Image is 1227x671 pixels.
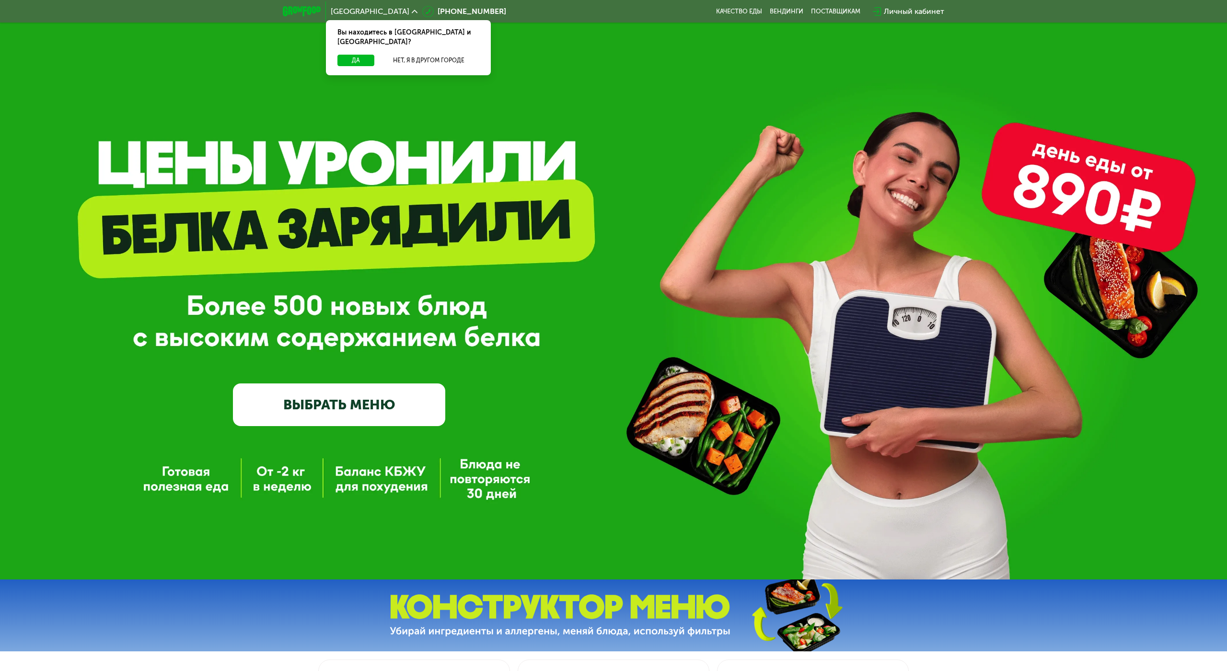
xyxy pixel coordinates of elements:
[770,8,803,15] a: Вендинги
[716,8,762,15] a: Качество еды
[811,8,860,15] div: поставщикам
[422,6,506,17] a: [PHONE_NUMBER]
[337,55,374,66] button: Да
[331,8,409,15] span: [GEOGRAPHIC_DATA]
[326,20,491,55] div: Вы находитесь в [GEOGRAPHIC_DATA] и [GEOGRAPHIC_DATA]?
[233,383,445,426] a: ВЫБРАТЬ МЕНЮ
[884,6,944,17] div: Личный кабинет
[378,55,479,66] button: Нет, я в другом городе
